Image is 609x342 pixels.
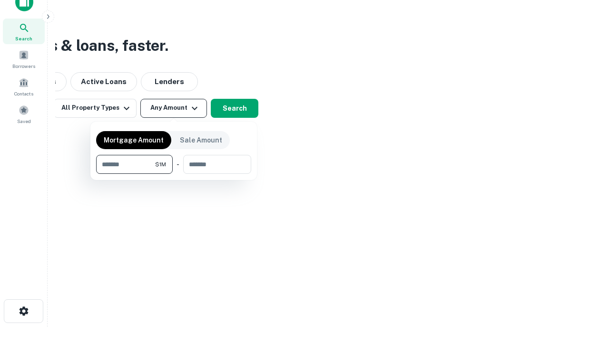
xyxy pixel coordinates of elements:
[180,135,222,145] p: Sale Amount
[561,266,609,312] iframe: Chat Widget
[177,155,179,174] div: -
[155,160,166,169] span: $1M
[104,135,164,145] p: Mortgage Amount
